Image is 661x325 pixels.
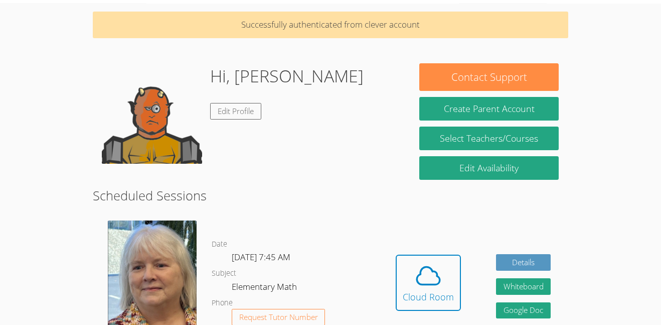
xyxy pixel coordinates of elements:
[212,297,233,309] dt: Phone
[396,255,461,311] button: Cloud Room
[419,127,559,150] a: Select Teachers/Courses
[419,63,559,91] button: Contact Support
[212,238,227,251] dt: Date
[102,63,202,164] img: default.png
[93,186,569,205] h2: Scheduled Sessions
[239,313,318,321] span: Request Tutor Number
[419,156,559,180] a: Edit Availability
[210,63,364,89] h1: Hi, [PERSON_NAME]
[212,267,236,280] dt: Subject
[403,290,454,304] div: Cloud Room
[419,97,559,121] button: Create Parent Account
[93,12,569,38] p: Successfully authenticated from clever account
[210,103,261,120] a: Edit Profile
[496,278,551,295] button: Whiteboard
[496,302,551,319] a: Google Doc
[496,254,551,271] a: Details
[232,280,299,297] dd: Elementary Math
[232,251,290,263] span: [DATE] 7:45 AM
